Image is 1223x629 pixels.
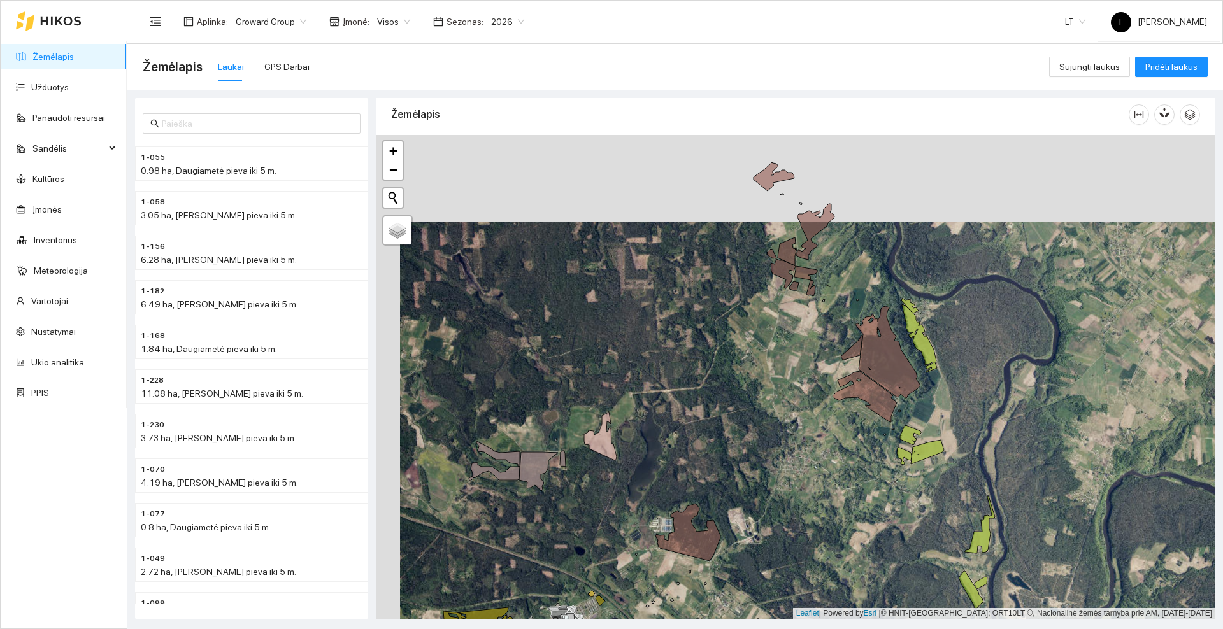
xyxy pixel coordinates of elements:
span: 1-168 [141,330,165,342]
button: Sujungti laukus [1049,57,1130,77]
span: 6.49 ha, [PERSON_NAME] pieva iki 5 m. [141,299,298,309]
a: Žemėlapis [32,52,74,62]
input: Paieška [162,117,353,131]
span: layout [183,17,194,27]
span: 1-230 [141,419,164,431]
a: Vartotojai [31,296,68,306]
span: 2.72 ha, [PERSON_NAME] pieva iki 5 m. [141,567,296,577]
span: 2026 [491,12,524,31]
span: Sujungti laukus [1059,60,1120,74]
span: | [879,609,881,618]
span: + [389,143,397,159]
span: Įmonė : [343,15,369,29]
a: Meteorologija [34,265,88,276]
span: 0.8 ha, Daugiametė pieva iki 5 m. [141,522,271,532]
span: 1-156 [141,241,165,253]
span: Groward Group [236,12,306,31]
span: 1.84 ha, Daugiametė pieva iki 5 m. [141,344,277,354]
span: 4.19 ha, [PERSON_NAME] pieva iki 5 m. [141,477,298,488]
button: column-width [1129,104,1149,125]
span: LT [1065,12,1085,31]
a: Užduotys [31,82,69,92]
span: Aplinka : [197,15,228,29]
span: search [150,119,159,128]
a: Zoom in [383,141,403,160]
div: Laukai [218,60,244,74]
button: menu-fold [143,9,168,34]
a: Inventorius [34,235,77,245]
span: [PERSON_NAME] [1111,17,1207,27]
span: 6.28 ha, [PERSON_NAME] pieva iki 5 m. [141,255,297,265]
span: 3.73 ha, [PERSON_NAME] pieva iki 5 m. [141,433,296,443]
span: L [1119,12,1124,32]
span: Sezonas : [447,15,483,29]
span: Žemėlapis [143,57,203,77]
button: Initiate a new search [383,188,403,208]
span: 1-058 [141,196,165,208]
a: Zoom out [383,160,403,180]
span: 1-077 [141,508,165,520]
span: 1-049 [141,553,165,565]
span: Sandėlis [32,136,105,161]
a: Nustatymai [31,327,76,337]
a: Leaflet [796,609,819,618]
span: column-width [1129,110,1148,120]
a: Kultūros [32,174,64,184]
span: 1-070 [141,463,165,476]
a: Sujungti laukus [1049,62,1130,72]
span: 1-099 [141,597,165,609]
button: Pridėti laukus [1135,57,1208,77]
span: calendar [433,17,443,27]
span: 11.08 ha, [PERSON_NAME] pieva iki 5 m. [141,388,303,399]
a: Layers [383,216,411,244]
span: 3.05 ha, [PERSON_NAME] pieva iki 5 m. [141,210,297,220]
span: shop [329,17,340,27]
div: Žemėlapis [391,96,1129,132]
a: Pridėti laukus [1135,62,1208,72]
span: 1-055 [141,152,165,164]
span: Pridėti laukus [1145,60,1198,74]
span: Visos [377,12,410,31]
a: Ūkio analitika [31,357,84,367]
a: PPIS [31,388,49,398]
span: − [389,162,397,178]
span: 0.98 ha, Daugiametė pieva iki 5 m. [141,166,276,176]
span: 1-182 [141,285,164,297]
span: menu-fold [150,16,161,27]
div: | Powered by © HNIT-[GEOGRAPHIC_DATA]; ORT10LT ©, Nacionalinė žemės tarnyba prie AM, [DATE]-[DATE] [793,608,1215,619]
a: Panaudoti resursai [32,113,105,123]
a: Įmonės [32,204,62,215]
span: 1-228 [141,374,164,386]
div: GPS Darbai [264,60,310,74]
a: Esri [864,609,877,618]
